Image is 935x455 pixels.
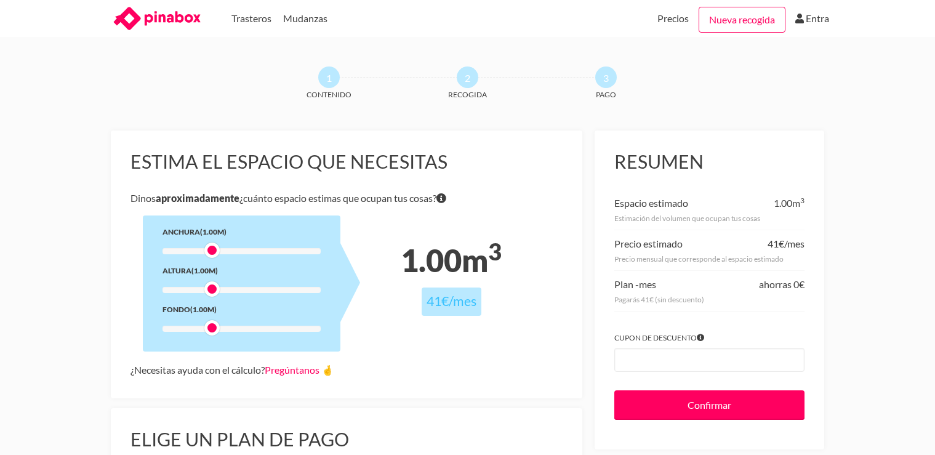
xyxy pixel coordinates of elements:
h3: Elige un plan de pago [130,428,563,451]
span: /mes [449,293,476,309]
b: aproximadamente [156,192,239,204]
span: (1.00m) [200,227,227,236]
div: Plan - [614,276,656,293]
a: Nueva recogida [699,7,785,33]
div: Espacio estimado [614,195,688,212]
span: 41€ [768,238,784,249]
h3: Resumen [614,150,805,174]
h3: Estima el espacio que necesitas [130,150,563,174]
span: Contenido [283,88,375,101]
div: Altura [163,264,321,277]
label: Cupon de descuento [614,331,805,344]
span: Si tienes dudas sobre volumen exacto de tus cosas no te preocupes porque nuestro equipo te dirá e... [436,190,446,207]
span: /mes [784,238,805,249]
div: Anchura [163,225,321,238]
span: 1.00 [774,197,792,209]
span: 2 [457,66,478,88]
span: mes [639,278,656,290]
p: Dinos ¿cuánto espacio estimas que ocupan tus cosas? [130,190,563,207]
div: Estimación del volumen que ocupan tus cosas [614,212,805,225]
span: m [462,241,502,279]
a: Pregúntanos 🤞 [265,364,334,376]
div: ahorras 0€ [759,276,805,293]
div: Pagarás 41€ (sin descuento) [614,293,805,306]
span: m [792,197,805,209]
span: 3 [595,66,617,88]
span: 41€ [427,293,449,309]
span: Recogida [422,88,514,101]
div: Precio estimado [614,235,683,252]
input: Confirmar [614,390,805,420]
div: Precio mensual que corresponde al espacio estimado [614,252,805,265]
span: (1.00m) [190,305,217,314]
sup: 3 [800,196,805,205]
div: Fondo [163,303,321,316]
span: 1.00 [401,241,462,279]
sup: 3 [488,238,502,265]
div: ¿Necesitas ayuda con el cálculo? [130,361,563,379]
span: Si tienes algún cupón introdúcelo para aplicar el descuento [697,331,704,344]
span: (1.00m) [191,266,218,275]
span: Pago [560,88,652,101]
span: 1 [318,66,340,88]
